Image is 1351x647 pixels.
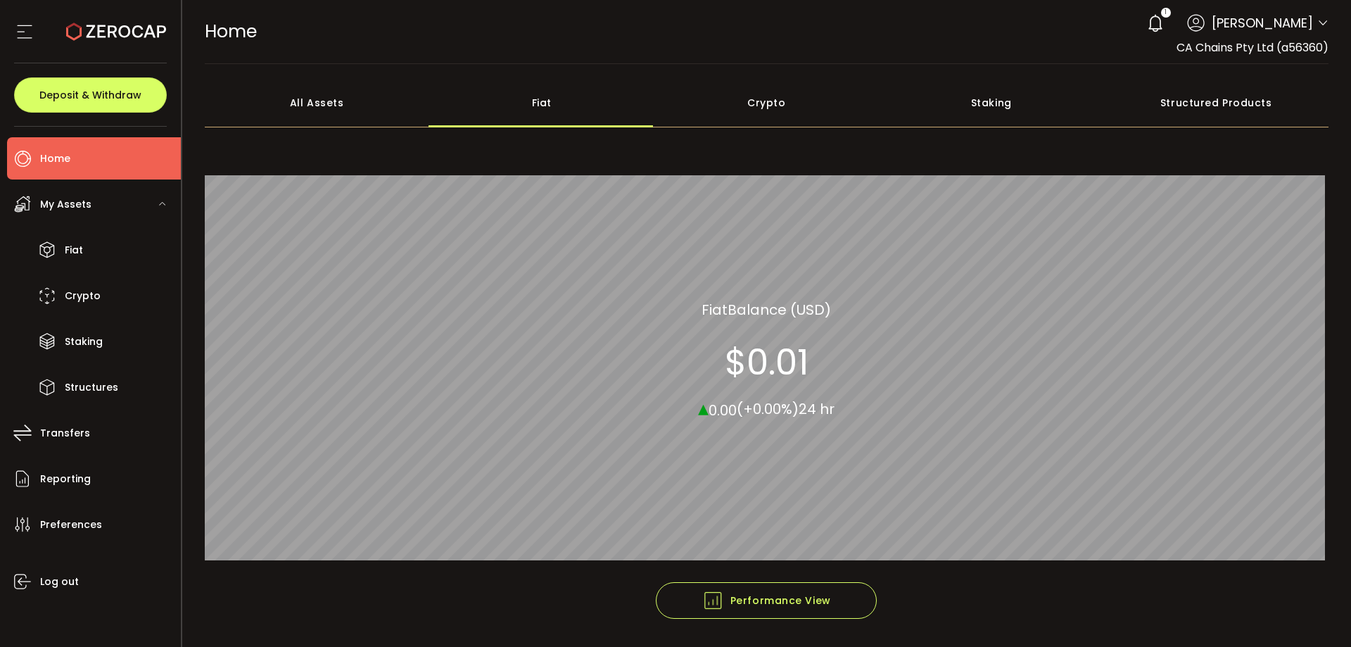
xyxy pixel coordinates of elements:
span: Preferences [40,515,102,535]
button: Performance View [656,582,877,619]
div: 聊天小组件 [1187,495,1351,647]
span: Performance View [702,590,831,611]
span: [PERSON_NAME] [1212,13,1313,32]
span: CA Chains Pty Ltd (a56360) [1176,39,1328,56]
span: Reporting [40,469,91,489]
div: Structured Products [1104,78,1329,127]
div: Fiat [429,78,654,127]
span: Transfers [40,423,90,444]
span: Home [40,149,70,169]
span: Structures [65,377,118,398]
span: My Assets [40,194,91,215]
span: Staking [65,332,103,352]
span: Fiat [65,240,83,260]
span: Crypto [65,286,101,306]
iframe: Chat Widget [1187,495,1351,647]
button: Deposit & Withdraw [14,77,167,113]
div: Staking [879,78,1104,127]
span: Log out [40,572,79,592]
span: Deposit & Withdraw [39,90,141,100]
span: Home [205,19,257,44]
span: 1 [1165,8,1167,18]
div: All Assets [205,78,430,127]
div: Crypto [654,78,880,127]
